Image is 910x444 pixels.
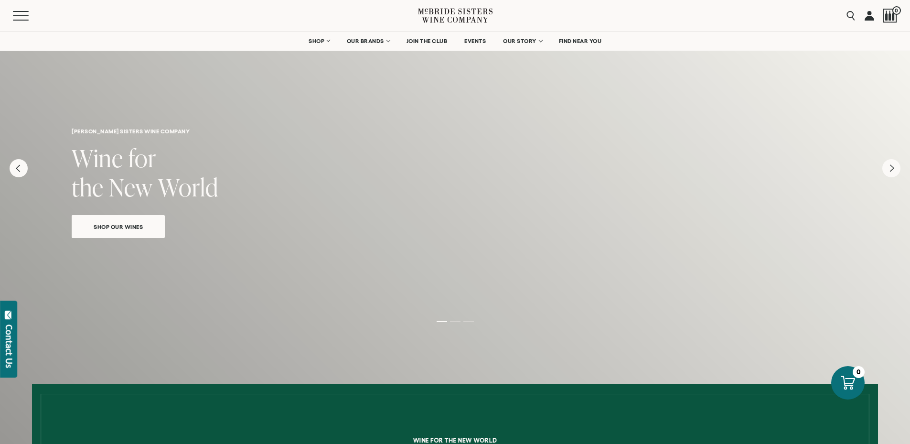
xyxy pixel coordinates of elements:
[10,159,28,177] button: Previous
[458,32,492,51] a: EVENTS
[400,32,454,51] a: JOIN THE CLUB
[503,38,536,44] span: OUR STORY
[77,221,160,232] span: Shop Our Wines
[72,128,838,134] h6: [PERSON_NAME] sisters wine company
[158,171,218,204] span: World
[128,141,156,174] span: for
[109,171,153,204] span: New
[13,11,47,21] button: Mobile Menu Trigger
[853,366,865,378] div: 0
[309,38,325,44] span: SHOP
[553,32,608,51] a: FIND NEAR YOU
[450,321,460,322] li: Page dot 2
[72,215,165,238] a: Shop Our Wines
[497,32,548,51] a: OUR STORY
[72,171,104,204] span: the
[302,32,336,51] a: SHOP
[559,38,602,44] span: FIND NEAR YOU
[4,325,14,368] div: Contact Us
[347,38,384,44] span: OUR BRANDS
[72,141,123,174] span: Wine
[106,437,803,444] h6: Wine for the new world
[407,38,448,44] span: JOIN THE CLUB
[463,321,474,322] li: Page dot 3
[437,321,447,322] li: Page dot 1
[341,32,396,51] a: OUR BRANDS
[464,38,486,44] span: EVENTS
[882,159,900,177] button: Next
[892,6,901,15] span: 0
